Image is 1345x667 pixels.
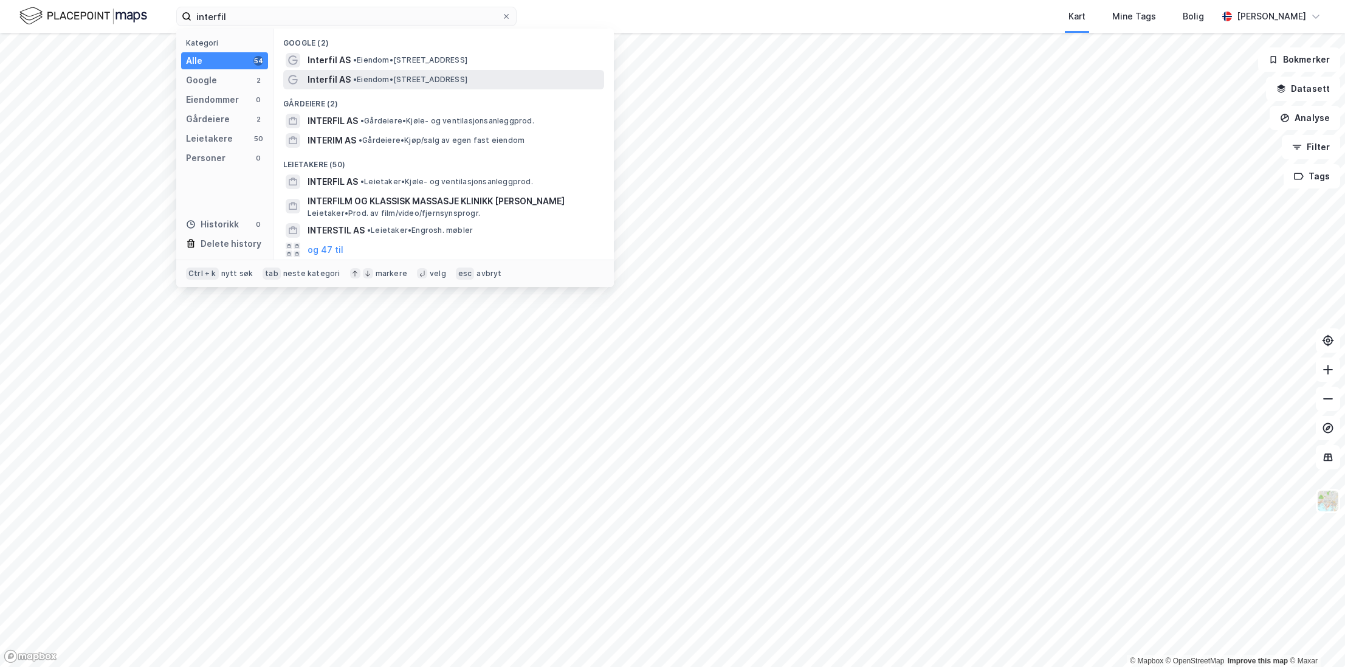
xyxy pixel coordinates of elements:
[308,175,358,189] span: INTERFIL AS
[186,112,230,126] div: Gårdeiere
[283,269,340,278] div: neste kategori
[1316,489,1340,513] img: Z
[1284,164,1340,188] button: Tags
[253,153,263,163] div: 0
[367,226,473,235] span: Leietaker • Engrosh. møbler
[360,116,534,126] span: Gårdeiere • Kjøle- og ventilasjonsanleggprod.
[253,95,263,105] div: 0
[476,269,501,278] div: avbryt
[1228,657,1288,665] a: Improve this map
[360,116,364,125] span: •
[191,7,501,26] input: Søk på adresse, matrikkel, gårdeiere, leietakere eller personer
[186,38,268,47] div: Kategori
[4,649,57,663] a: Mapbox homepage
[263,268,281,280] div: tab
[186,73,217,88] div: Google
[1130,657,1163,665] a: Mapbox
[376,269,407,278] div: markere
[1068,9,1085,24] div: Kart
[353,75,357,84] span: •
[308,223,365,238] span: INTERSTIL AS
[359,136,525,145] span: Gårdeiere • Kjøp/salg av egen fast eiendom
[186,151,225,165] div: Personer
[360,177,533,187] span: Leietaker • Kjøle- og ventilasjonsanleggprod.
[1183,9,1204,24] div: Bolig
[186,92,239,107] div: Eiendommer
[1282,135,1340,159] button: Filter
[456,268,475,280] div: esc
[253,134,263,143] div: 50
[1166,657,1225,665] a: OpenStreetMap
[308,114,358,128] span: INTERFIL AS
[353,75,467,85] span: Eiendom • [STREET_ADDRESS]
[186,131,233,146] div: Leietakere
[430,269,446,278] div: velg
[308,243,343,257] button: og 47 til
[353,55,467,65] span: Eiendom • [STREET_ADDRESS]
[1266,77,1340,101] button: Datasett
[186,54,202,68] div: Alle
[253,56,263,66] div: 54
[360,177,364,186] span: •
[1284,609,1345,667] div: Kontrollprogram for chat
[186,217,239,232] div: Historikk
[19,5,147,27] img: logo.f888ab2527a4732fd821a326f86c7f29.svg
[1112,9,1156,24] div: Mine Tags
[308,133,356,148] span: INTERIM AS
[308,53,351,67] span: Interfil AS
[1284,609,1345,667] iframe: Chat Widget
[308,194,599,209] span: INTERFILM OG KLASSISK MASSASJE KLINIKK [PERSON_NAME]
[273,89,614,111] div: Gårdeiere (2)
[308,209,480,218] span: Leietaker • Prod. av film/video/fjernsynsprogr.
[253,75,263,85] div: 2
[186,268,219,280] div: Ctrl + k
[253,114,263,124] div: 2
[359,136,362,145] span: •
[1237,9,1306,24] div: [PERSON_NAME]
[273,29,614,50] div: Google (2)
[353,55,357,64] span: •
[1258,47,1340,72] button: Bokmerker
[253,219,263,229] div: 0
[308,72,351,87] span: Interfil AS
[221,269,253,278] div: nytt søk
[273,150,614,172] div: Leietakere (50)
[1270,106,1340,130] button: Analyse
[201,237,261,251] div: Delete history
[367,226,371,235] span: •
